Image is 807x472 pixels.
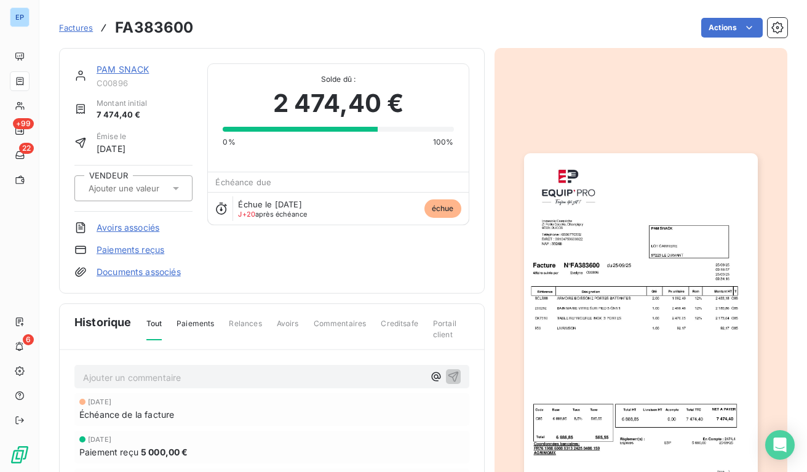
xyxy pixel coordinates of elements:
span: 6 [23,334,34,345]
span: Factures [59,23,93,33]
a: Paiements reçus [97,244,164,256]
span: Portail client [433,318,469,350]
span: après échéance [238,210,307,218]
span: Échéance de la facture [79,408,174,421]
span: Paiements [177,318,214,339]
span: C00896 [97,78,193,88]
span: Montant initial [97,98,147,109]
span: Historique [74,314,132,330]
span: [DATE] [88,398,111,406]
span: J+20 [238,210,255,218]
img: Logo LeanPay [10,445,30,465]
span: Solde dû : [223,74,453,85]
span: Échéance due [215,177,271,187]
a: Factures [59,22,93,34]
span: 2 474,40 € [273,85,404,122]
span: 100% [433,137,454,148]
span: 0% [223,137,235,148]
a: PAM SNACK [97,64,149,74]
span: Émise le [97,131,126,142]
input: Ajouter une valeur [87,183,211,194]
a: Documents associés [97,266,181,278]
span: Échue le [DATE] [238,199,301,209]
button: Actions [701,18,763,38]
span: Paiement reçu [79,446,138,458]
span: Tout [146,318,162,340]
span: [DATE] [97,142,126,155]
span: Avoirs [277,318,299,339]
span: Commentaires [314,318,367,339]
a: Avoirs associés [97,222,159,234]
span: 7 474,40 € [97,109,147,121]
span: 5 000,00 € [141,446,188,458]
span: 22 [19,143,34,154]
span: Relances [229,318,261,339]
span: échue [424,199,461,218]
div: EP [10,7,30,27]
span: [DATE] [88,436,111,443]
span: Creditsafe [381,318,418,339]
span: +99 [13,118,34,129]
h3: FA383600 [115,17,193,39]
div: Open Intercom Messenger [765,430,795,460]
